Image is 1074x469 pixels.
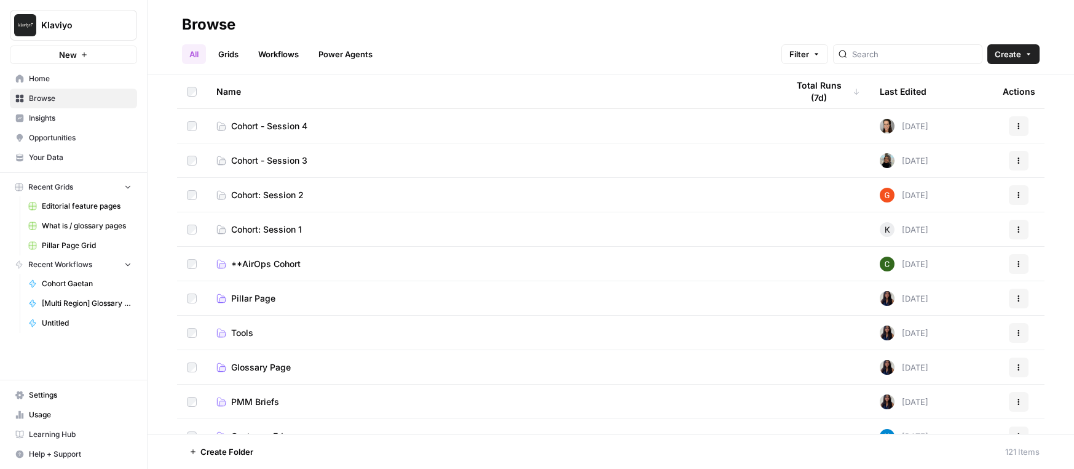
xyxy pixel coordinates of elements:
button: New [10,46,137,64]
span: Recent Workflows [28,259,92,270]
a: Customer Ed [216,430,768,443]
a: Opportunities [10,128,137,148]
div: [DATE] [880,153,928,168]
span: Cohort Gaetan [42,278,132,289]
span: What is / glossary pages [42,220,132,231]
button: Create Folder [182,442,261,462]
a: Glossary Page [216,361,768,374]
span: Tools [231,327,253,339]
a: Browse [10,89,137,108]
span: Customer Ed [231,430,283,443]
div: 121 Items [1005,446,1040,458]
span: Untitled [42,318,132,329]
a: Learning Hub [10,425,137,444]
div: Actions [1003,74,1035,108]
span: Browse [29,93,132,104]
span: Recent Grids [28,182,73,193]
div: [DATE] [880,188,928,202]
span: Editorial feature pages [42,201,132,212]
span: Opportunities [29,132,132,143]
a: **AirOps Cohort [216,258,768,270]
div: [DATE] [880,119,928,134]
button: Workspace: Klaviyo [10,10,137,41]
a: Settings [10,385,137,405]
span: New [59,49,77,61]
a: Cohort: Session 1 [216,223,768,236]
a: Pillar Page Grid [23,236,137,255]
span: Cohort - Session 4 [231,120,307,132]
img: anzrfocuswwok3srymwh33ygaa99 [880,119,894,134]
a: Workflows [251,44,306,64]
span: Create Folder [200,446,253,458]
span: Settings [29,390,132,401]
span: K [885,223,890,236]
span: Home [29,73,132,84]
a: Tools [216,327,768,339]
img: rox323kbkgutb4wcij4krxobkpon [880,360,894,375]
span: Cohort: Session 2 [231,189,304,201]
span: Your Data [29,152,132,163]
a: Untitled [23,313,137,333]
img: zdhmu8j9dpt46ofesn2i0ad6n35e [880,429,894,444]
a: Cohort - Session 3 [216,154,768,167]
div: Name [216,74,768,108]
a: Your Data [10,148,137,167]
span: Glossary Page [231,361,291,374]
span: Filter [789,48,809,60]
div: [DATE] [880,291,928,306]
button: Recent Grids [10,178,137,196]
span: Usage [29,409,132,420]
button: Create [987,44,1040,64]
a: Cohort Gaetan [23,274,137,294]
div: Browse [182,15,235,34]
img: rox323kbkgutb4wcij4krxobkpon [880,395,894,409]
img: rox323kbkgutb4wcij4krxobkpon [880,326,894,340]
img: ep2s7dd3ojhp11nu5ayj08ahj9gv [880,188,894,202]
a: Power Agents [311,44,380,64]
span: Pillar Page [231,292,275,305]
a: PMM Briefs [216,396,768,408]
a: [Multi Region] Glossary Page [23,294,137,313]
div: Total Runs (7d) [788,74,860,108]
span: Help + Support [29,449,132,460]
div: [DATE] [880,395,928,409]
div: [DATE] [880,429,928,444]
button: Recent Workflows [10,255,137,274]
input: Search [852,48,977,60]
span: Learning Hub [29,429,132,440]
a: What is / glossary pages [23,216,137,236]
button: Filter [781,44,828,64]
img: Klaviyo Logo [14,14,36,36]
div: [DATE] [880,360,928,375]
div: [DATE] [880,257,928,271]
span: **AirOps Cohort [231,258,301,270]
div: Last Edited [880,74,926,108]
a: Grids [211,44,246,64]
span: Pillar Page Grid [42,240,132,251]
div: [DATE] [880,326,928,340]
img: rox323kbkgutb4wcij4krxobkpon [880,291,894,306]
a: All [182,44,206,64]
img: octaxnk3oxqn3tdy5wfh2wr0s0xc [880,153,894,168]
a: Insights [10,108,137,128]
a: Cohort: Session 2 [216,189,768,201]
span: PMM Briefs [231,396,279,408]
a: Pillar Page [216,292,768,305]
span: Klaviyo [41,19,116,31]
a: Cohort - Session 4 [216,120,768,132]
span: Create [995,48,1021,60]
span: Insights [29,113,132,124]
div: [DATE] [880,222,928,237]
img: 14qrvic887bnlg6dzgoj39zarp80 [880,257,894,271]
a: Home [10,69,137,89]
a: Usage [10,405,137,425]
button: Help + Support [10,444,137,464]
span: Cohort: Session 1 [231,223,302,236]
span: [Multi Region] Glossary Page [42,298,132,309]
span: Cohort - Session 3 [231,154,307,167]
a: Editorial feature pages [23,196,137,216]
